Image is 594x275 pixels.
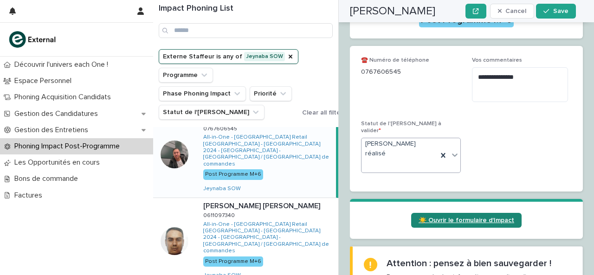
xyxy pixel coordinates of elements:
p: Gestion des Candidatures [11,109,105,118]
p: Phoning Acquisition Candidats [11,93,118,102]
a: [PERSON_NAME][PERSON_NAME] 07676065450767606545 All-in-One - [GEOGRAPHIC_DATA] Retail [GEOGRAPHIC... [153,111,338,198]
span: Save [553,8,568,14]
button: Clear all filters [298,106,346,120]
span: Vos commentaires [472,58,522,63]
div: Post Programme M+6 [203,256,263,267]
h2: [PERSON_NAME] [350,5,435,18]
p: 0767606545 [361,67,461,77]
button: Phase Phoning Impact [159,86,246,101]
a: All-in-One - [GEOGRAPHIC_DATA] Retail [GEOGRAPHIC_DATA] - [GEOGRAPHIC_DATA] 2024 - [GEOGRAPHIC_DA... [203,221,335,255]
a: ☀️ Ouvrir le formulaire d'Impact [411,213,522,228]
p: Les Opportunités en cours [11,158,107,167]
img: bc51vvfgR2QLHU84CWIQ [7,30,58,49]
span: [PERSON_NAME] réalisé [365,139,434,159]
p: 0611097340 [203,211,237,219]
div: Post Programme M+6 [203,169,263,179]
span: Statut de l'[PERSON_NAME] à valider [361,121,441,133]
button: Cancel [490,4,535,19]
h1: Impact Phoning List [159,4,333,14]
p: Factures [11,191,50,200]
span: ☀️ Ouvrir le formulaire d'Impact [419,217,514,224]
a: All-in-One - [GEOGRAPHIC_DATA] Retail [GEOGRAPHIC_DATA] - [GEOGRAPHIC_DATA] 2024 - [GEOGRAPHIC_DA... [203,134,332,167]
button: Statut de l'appel [159,105,265,120]
p: [PERSON_NAME] [PERSON_NAME] [203,200,322,211]
button: Externe Staffeur [159,49,298,64]
p: Gestion des Entretiens [11,126,96,134]
p: Espace Personnel [11,77,79,85]
span: ☎️ Numéro de téléphone [361,58,429,63]
button: Programme [159,68,213,83]
p: Découvrir l'univers each One ! [11,60,116,69]
button: Priorité [250,86,292,101]
p: Phoning Impact Post-Programme [11,142,127,151]
span: Cancel [505,8,526,14]
button: Save [536,4,575,19]
span: Clear all filters [302,109,346,116]
input: Search [159,23,333,38]
p: 0767606545 [203,124,239,132]
a: Jeynaba SOW [203,185,241,192]
h2: Attention : pensez à bien sauvegarder ! [387,258,551,269]
p: Bons de commande [11,174,85,183]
